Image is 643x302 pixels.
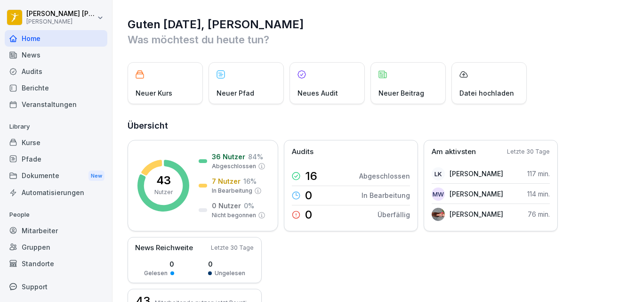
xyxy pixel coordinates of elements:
p: 0 [305,190,312,201]
p: Library [5,119,107,134]
p: News Reichweite [135,243,193,253]
p: Überfällig [378,210,410,220]
a: Automatisierungen [5,184,107,201]
p: [PERSON_NAME] [26,18,95,25]
div: Dokumente [5,167,107,185]
p: 7 Nutzer [212,176,241,186]
p: 76 min. [528,209,550,219]
h2: Übersicht [128,119,629,132]
a: Audits [5,63,107,80]
p: 0 % [244,201,254,211]
a: Mitarbeiter [5,222,107,239]
p: Audits [292,147,313,157]
h1: Guten [DATE], [PERSON_NAME] [128,17,629,32]
p: 0 [208,259,245,269]
p: 36 Nutzer [212,152,245,162]
a: Standorte [5,255,107,272]
p: 16 % [243,176,257,186]
a: DokumenteNew [5,167,107,185]
p: 84 % [248,152,263,162]
p: Gelesen [144,269,168,278]
p: Letzte 30 Tage [211,244,254,252]
div: New [88,171,104,181]
p: [PERSON_NAME] [450,209,503,219]
p: Letzte 30 Tage [507,147,550,156]
p: 0 [305,209,312,220]
div: MW [432,188,445,201]
p: 117 min. [527,169,550,179]
a: Veranstaltungen [5,96,107,113]
p: People [5,207,107,222]
img: iisjd0oh4mfc8ny93wg4qwa6.png [432,208,445,221]
p: Neuer Beitrag [378,88,424,98]
p: In Bearbeitung [362,190,410,200]
a: Berichte [5,80,107,96]
p: Abgeschlossen [212,162,256,171]
p: Neuer Pfad [217,88,254,98]
a: Kurse [5,134,107,151]
p: 114 min. [527,189,550,199]
p: 0 [144,259,174,269]
div: LK [432,167,445,180]
p: [PERSON_NAME] [450,169,503,179]
p: 0 Nutzer [212,201,241,211]
a: Gruppen [5,239,107,255]
p: Ungelesen [215,269,245,278]
a: News [5,47,107,63]
p: Am aktivsten [432,147,476,157]
div: Support [5,278,107,295]
p: Abgeschlossen [359,171,410,181]
p: [PERSON_NAME] [450,189,503,199]
p: 16 [305,171,317,182]
p: Neuer Kurs [136,88,172,98]
p: Nutzer [154,188,173,196]
p: Was möchtest du heute tun? [128,32,629,47]
a: Pfade [5,151,107,167]
p: 43 [156,175,171,186]
p: In Bearbeitung [212,187,252,195]
p: [PERSON_NAME] [PERSON_NAME] [26,10,95,18]
a: Home [5,30,107,47]
p: Neues Audit [297,88,338,98]
p: Datei hochladen [459,88,514,98]
p: Nicht begonnen [212,211,256,220]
